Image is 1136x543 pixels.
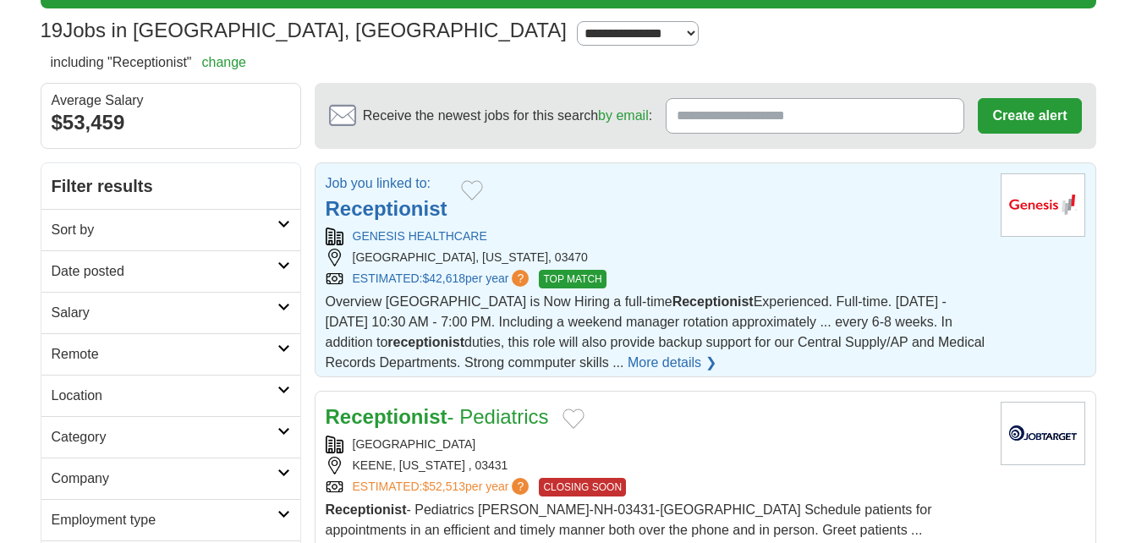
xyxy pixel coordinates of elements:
div: [GEOGRAPHIC_DATA], [US_STATE], 03470 [326,249,987,266]
h2: Employment type [52,510,277,530]
span: $42,618 [422,271,465,285]
a: Receptionist- Pediatrics [326,405,549,428]
a: Salary [41,292,300,333]
span: ? [512,270,529,287]
a: Category [41,416,300,458]
span: ? [512,478,529,495]
span: CLOSING SOON [539,478,626,496]
h2: Remote [52,344,277,365]
strong: Receptionist [326,502,407,517]
strong: Receptionist [672,294,754,309]
a: Remote [41,333,300,375]
a: Employment type [41,499,300,540]
h2: including "Receptionist" [51,52,247,73]
a: Date posted [41,250,300,292]
h2: Company [52,469,277,489]
div: [GEOGRAPHIC_DATA] [326,436,987,453]
a: More details ❯ [628,353,716,373]
iframe: Sign in with Google Dialog [788,17,1119,173]
div: Average Salary [52,94,290,107]
div: KEENE, [US_STATE] , 03431 [326,457,987,474]
span: Receive the newest jobs for this search : [363,106,652,126]
button: Add to favorite jobs [461,180,483,200]
img: Genesis HealthCare logo [1001,173,1085,237]
span: - Pediatrics [PERSON_NAME]-NH-03431-[GEOGRAPHIC_DATA] Schedule patients for appointments in an ef... [326,502,932,537]
a: ESTIMATED:$42,618per year? [353,270,533,288]
h2: Filter results [41,163,300,209]
h2: Date posted [52,261,277,282]
a: Location [41,375,300,416]
span: 19 [41,15,63,46]
button: Add to favorite jobs [563,409,584,429]
span: TOP MATCH [539,270,606,288]
span: Overview [GEOGRAPHIC_DATA] is Now Hiring a full-time Experienced. Full-time. [DATE] - [DATE] 10:3... [326,294,985,370]
strong: receptionist [387,335,464,349]
h2: Sort by [52,220,277,240]
a: by email [598,108,649,123]
a: Company [41,458,300,499]
img: Company logo [1001,402,1085,465]
div: $53,459 [52,107,290,138]
a: Sort by [41,209,300,250]
a: change [202,55,247,69]
p: Job you linked to: [326,173,447,194]
h1: Jobs in [GEOGRAPHIC_DATA], [GEOGRAPHIC_DATA] [41,19,567,41]
h2: Location [52,386,277,406]
h2: Salary [52,303,277,323]
h2: Category [52,427,277,447]
a: ESTIMATED:$52,513per year? [353,478,533,496]
a: GENESIS HEALTHCARE [353,229,487,243]
a: Receptionist [326,197,447,220]
strong: Receptionist [326,405,447,428]
span: $52,513 [422,480,465,493]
